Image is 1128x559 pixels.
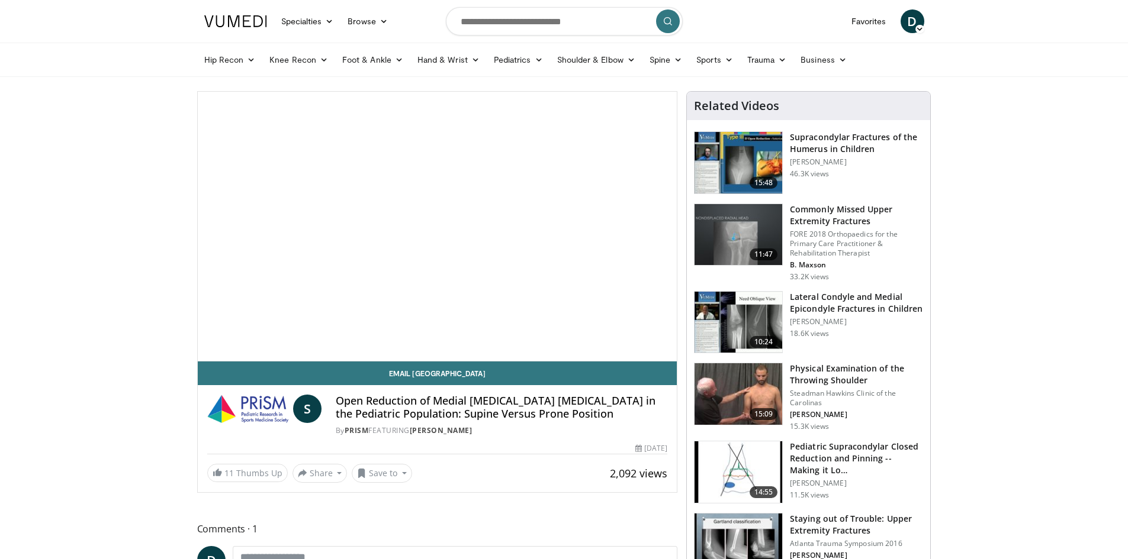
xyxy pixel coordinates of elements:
[410,48,487,72] a: Hand & Wrist
[340,9,395,33] a: Browse
[790,131,923,155] h3: Supracondylar Fractures of the Humerus in Children
[790,157,923,167] p: [PERSON_NAME]
[695,292,782,353] img: 270001_0000_1.png.150x105_q85_crop-smart_upscale.jpg
[750,408,778,420] span: 15:09
[790,479,923,488] p: [PERSON_NAME]
[695,363,782,425] img: 304394_0001_1.png.150x105_q85_crop-smart_upscale.jpg
[694,363,923,431] a: 15:09 Physical Examination of the Throwing Shoulder Steadman Hawkins Clinic of the Carolinas [PER...
[197,521,678,537] span: Comments 1
[610,466,667,480] span: 2,092 views
[207,395,288,423] img: PRiSM
[790,169,829,179] p: 46.3K views
[790,317,923,327] p: [PERSON_NAME]
[790,363,923,386] h3: Physical Examination of the Throwing Shoulder
[550,48,642,72] a: Shoulder & Elbow
[293,395,322,423] a: S
[790,203,923,227] h3: Commonly Missed Upper Extremity Fractures
[197,48,263,72] a: Hip Recon
[336,395,668,420] h4: Open Reduction of Medial [MEDICAL_DATA] [MEDICAL_DATA] in the Pediatric Population: Supine Versus...
[695,441,782,503] img: 77e71d76-32d9-4fd0-a7d7-53acfe95e440.150x105_q85_crop-smart_upscale.jpg
[694,203,923,282] a: 11:47 Commonly Missed Upper Extremity Fractures FORE 2018 Orthopaedics for the Primary Care Pract...
[689,48,740,72] a: Sports
[790,230,923,258] p: FORE 2018 Orthopaedics for the Primary Care Practitioner & Rehabilitation Therapist
[694,131,923,194] a: 15:48 Supracondylar Fractures of the Humerus in Children [PERSON_NAME] 46.3K views
[790,410,923,419] p: [PERSON_NAME]
[335,48,410,72] a: Foot & Ankle
[790,260,923,270] p: B. Maxson
[790,389,923,408] p: Steadman Hawkins Clinic of the Carolinas
[790,422,829,431] p: 15.3K views
[750,486,778,498] span: 14:55
[740,48,794,72] a: Trauma
[790,539,923,548] p: Atlanta Trauma Symposium 2016
[694,441,923,503] a: 14:55 Pediatric Supracondylar Closed Reduction and Pinning -- Making it Lo… [PERSON_NAME] 11.5K v...
[790,490,829,500] p: 11.5K views
[262,48,335,72] a: Knee Recon
[695,204,782,266] img: b2c65235-e098-4cd2-ab0f-914df5e3e270.150x105_q85_crop-smart_upscale.jpg
[793,48,854,72] a: Business
[274,9,341,33] a: Specialties
[635,443,667,454] div: [DATE]
[207,464,288,482] a: 11 Thumbs Up
[750,336,778,348] span: 10:24
[352,464,412,483] button: Save to
[694,99,779,113] h4: Related Videos
[790,513,923,537] h3: Staying out of Trouble: Upper Extremity Fractures
[198,92,677,361] video-js: Video Player
[901,9,924,33] a: D
[790,272,829,282] p: 33.2K views
[487,48,550,72] a: Pediatrics
[204,15,267,27] img: VuMedi Logo
[198,361,677,385] a: Email [GEOGRAPHIC_DATA]
[446,7,683,35] input: Search topics, interventions
[410,425,473,435] a: [PERSON_NAME]
[790,291,923,315] h3: Lateral Condyle and Medial Epicondyle Fractures in Children
[642,48,689,72] a: Spine
[750,177,778,189] span: 15:48
[345,425,369,435] a: PRiSM
[694,291,923,354] a: 10:24 Lateral Condyle and Medial Epicondyle Fractures in Children [PERSON_NAME] 18.6K views
[224,467,234,479] span: 11
[844,9,894,33] a: Favorites
[750,248,778,260] span: 11:47
[790,441,923,476] h3: Pediatric Supracondylar Closed Reduction and Pinning -- Making it Lo…
[695,132,782,193] img: 07483a87-f7db-4b95-b01b-f6be0d1b3d91.150x105_q85_crop-smart_upscale.jpg
[790,329,829,338] p: 18.6K views
[293,464,348,483] button: Share
[336,425,668,436] div: By FEATURING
